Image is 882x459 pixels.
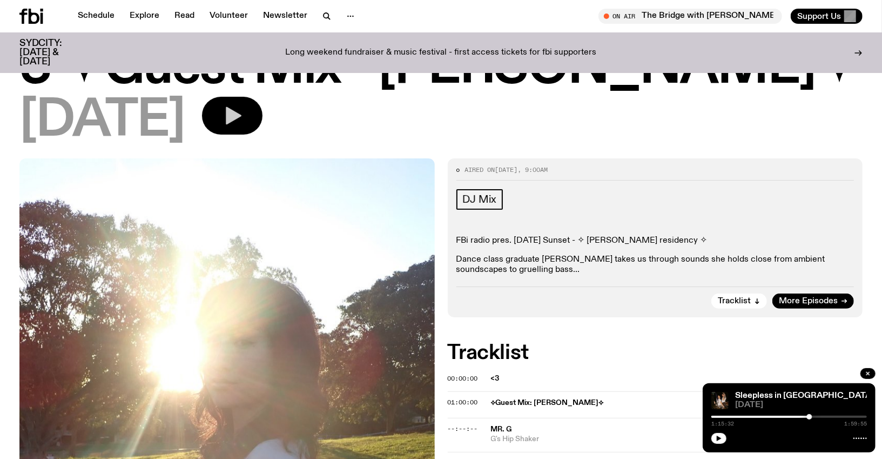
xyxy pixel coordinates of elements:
[448,398,478,407] span: 01:00:00
[718,297,751,305] span: Tracklist
[791,9,863,24] button: Support Us
[491,425,512,433] span: Mr. G
[491,374,857,384] span: <3
[19,39,89,66] h3: SYDCITY: [DATE] & [DATE]
[797,11,841,21] span: Support Us
[456,236,854,246] p: FBi radio pres. [DATE] Sunset - ✧ [PERSON_NAME] residency ✧
[491,434,863,444] span: G's Hip Shaker
[495,165,518,174] span: [DATE]
[448,424,478,433] span: --:--:--
[779,297,838,305] span: More Episodes
[465,165,495,174] span: Aired on
[735,401,867,409] span: [DATE]
[491,398,811,408] span: ⟡Guest Mix: [PERSON_NAME]⟡
[844,421,867,427] span: 1:59:55
[711,392,729,409] img: Marcus Whale is on the left, bent to his knees and arching back with a gleeful look his face He i...
[71,9,121,24] a: Schedule
[598,9,782,24] button: On AirThe Bridge with [PERSON_NAME]
[286,48,597,58] p: Long weekend fundraiser & music festival - first access tickets for fbi supporters
[448,376,478,382] button: 00:00:00
[168,9,201,24] a: Read
[772,294,854,309] a: More Episodes
[518,165,548,174] span: , 9:00am
[257,9,314,24] a: Newsletter
[735,391,874,400] a: Sleepless in [GEOGRAPHIC_DATA]
[456,189,503,210] a: DJ Mix
[448,400,478,405] button: 01:00:00
[463,194,497,205] span: DJ Mix
[19,97,185,145] span: [DATE]
[456,255,854,275] p: Dance class graduate [PERSON_NAME] takes us through sounds she holds close from ambient soundscap...
[711,421,734,427] span: 1:15:32
[448,343,863,363] h2: Tracklist
[203,9,254,24] a: Volunteer
[711,294,767,309] button: Tracklist
[123,9,166,24] a: Explore
[448,374,478,383] span: 00:00:00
